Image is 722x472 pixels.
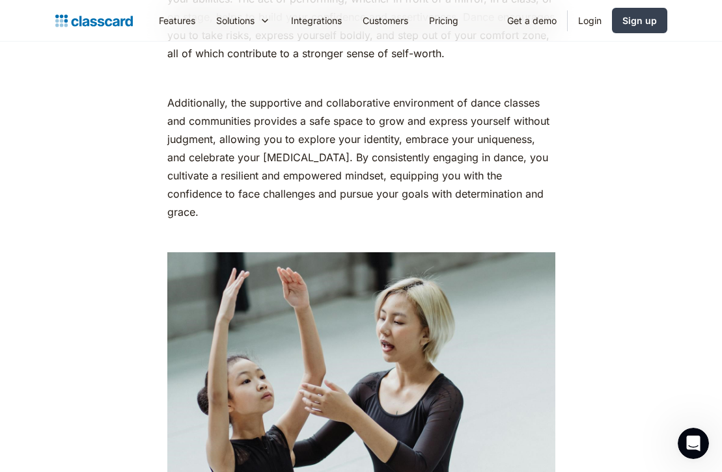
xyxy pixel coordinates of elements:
[612,8,667,33] a: Sign up
[167,69,555,87] p: ‍
[281,6,352,35] a: Integrations
[352,6,419,35] a: Customers
[167,94,555,221] p: Additionally, the supportive and collaborative environment of dance classes and communities provi...
[622,14,657,27] div: Sign up
[167,228,555,246] p: ‍
[206,6,281,35] div: Solutions
[568,6,612,35] a: Login
[419,6,469,35] a: Pricing
[55,12,133,30] a: home
[148,6,206,35] a: Features
[678,428,709,459] iframe: Intercom live chat
[497,6,567,35] a: Get a demo
[216,14,255,27] div: Solutions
